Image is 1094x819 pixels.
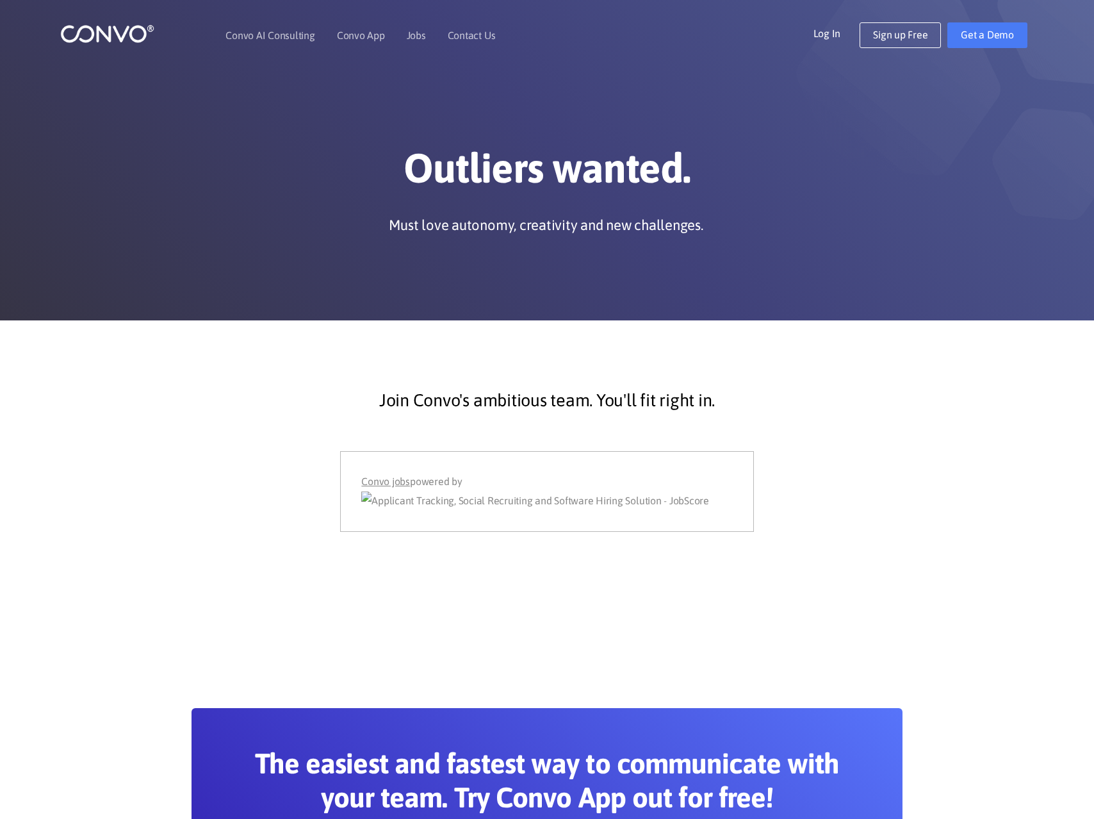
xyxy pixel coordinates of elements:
[337,30,385,40] a: Convo App
[448,30,496,40] a: Contact Us
[389,215,703,235] p: Must love autonomy, creativity and new challenges.
[60,24,154,44] img: logo_1.png
[947,22,1027,48] a: Get a Demo
[201,385,893,417] p: Join Convo's ambitious team. You'll fit right in.
[361,492,709,511] img: Applicant Tracking, Social Recruiting and Software Hiring Solution - JobScore
[225,30,314,40] a: Convo AI Consulting
[407,30,426,40] a: Jobs
[860,22,941,48] a: Sign up Free
[361,472,732,511] div: powered by
[813,22,860,43] a: Log In
[192,144,902,203] h1: Outliers wanted.
[361,472,410,492] a: Convo jobs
